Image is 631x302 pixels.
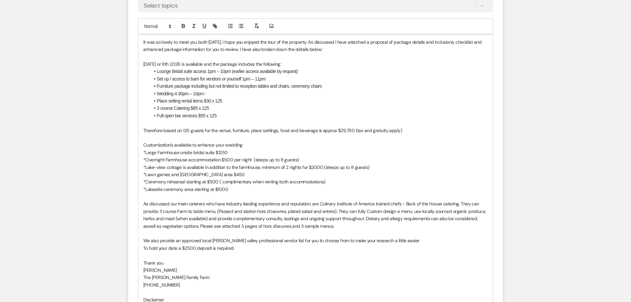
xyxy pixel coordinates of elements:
li: Furniture package including but not limited to reception tables and chairs, ceremony chairs [150,82,488,90]
li: 3 course Catering $85 x 125 [150,105,488,112]
p: *Lawn games and [GEOGRAPHIC_DATA] area $450 [143,171,488,178]
p: [PERSON_NAME] [143,267,488,274]
p: It was so lovely to meet you both [DATE], I hope you enjoyed the tour of the property. As discuss... [143,38,488,53]
p: *Large Farmhouse onsite bridal suite $1250 [143,149,488,156]
div: Select topics [144,1,178,10]
p: The [PERSON_NAME] Family Farm [143,274,488,281]
p: *Lakeside ceremony area starting at $1000 [143,186,488,193]
li: Lounge Bridal suite access 1pm – 10pm (earlier access available by request) [150,68,488,75]
p: To hold your date a $2500 deposit is required. [143,244,488,252]
p: Therefore based on 125 guests for the venue, furniture, place settings, food and beverage is appr... [143,127,488,134]
li: Wedding 4:30pm – 10pm - [150,90,488,97]
p: As discussed our main caterers who have industry leading experience and reputation, are Culinary ... [143,200,488,230]
p: *Lake-view cottage is available in addition to the farmhouse, minimum of 2 nights for $2000 (slee... [143,164,488,171]
li: Place setting rental items $30 x 125 [150,97,488,105]
p: Thank you [143,259,488,267]
p: [PHONE_NUMBER] [143,281,488,289]
p: *Ceremony rehearsal starting at $500 ( complimentary when renting both accommodations) [143,178,488,185]
li: Set up / access to barn for vendors or yourself 1pm – 11pm [150,75,488,82]
p: We also provide an approved local [PERSON_NAME] valley professional vendor list for you to choose... [143,237,488,244]
p: [DATE] or 9th 2026 is available and the package includes the following: [143,60,488,68]
p: Customization's available to enhance your wedding [143,141,488,149]
li: Full open bar services $55 x 125 [150,112,488,119]
p: *Overnight Farmhouse accommodation $500 per night (sleeps up to 8 guests) [143,156,488,163]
